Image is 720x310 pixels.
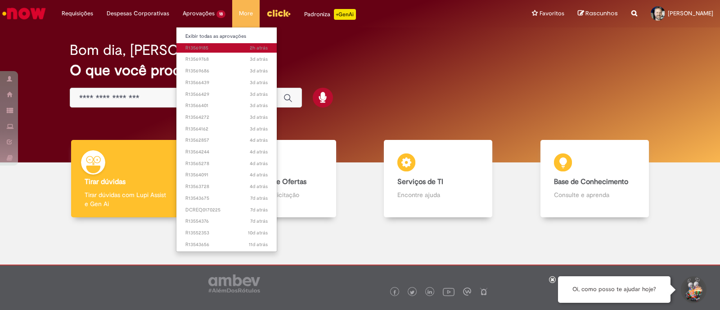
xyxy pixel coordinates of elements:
[250,195,268,202] time: 22/09/2025 22:16:30
[463,288,471,296] img: logo_footer_workplace.png
[679,276,706,303] button: Iniciar Conversa de Suporte
[216,10,225,18] span: 18
[176,135,277,145] a: Aberto R13562857 :
[185,56,268,63] span: R13569768
[107,9,169,18] span: Despesas Corporativas
[250,195,268,202] span: 7d atrás
[176,31,277,41] a: Exibir todas as aprovações
[250,126,268,132] span: 3d atrás
[70,42,242,58] h2: Bom dia, [PERSON_NAME]
[250,67,268,74] span: 3d atrás
[517,140,673,218] a: Base de Conhecimento Consulte e aprenda
[185,102,268,109] span: R13566401
[578,9,618,18] a: Rascunhos
[176,170,277,180] a: Aberto R13564091 :
[185,45,268,52] span: R13569185
[85,190,166,208] p: Tirar dúvidas com Lupi Assist e Gen Ai
[250,148,268,155] span: 4d atrás
[397,190,479,199] p: Encontre ajuda
[185,229,268,237] span: R13552353
[47,140,204,218] a: Tirar dúvidas Tirar dúvidas com Lupi Assist e Gen Ai
[250,207,268,213] span: 7d atrás
[250,56,268,63] span: 3d atrás
[249,241,268,248] time: 19/09/2025 08:27:30
[208,274,260,292] img: logo_footer_ambev_rotulo_gray.png
[250,126,268,132] time: 26/09/2025 14:35:47
[176,27,277,252] ul: Aprovações
[183,9,215,18] span: Aprovações
[392,290,397,295] img: logo_footer_facebook.png
[176,228,277,238] a: Aberto R13552353 :
[185,241,268,248] span: R13543656
[176,78,277,88] a: Aberto R13566439 :
[250,207,268,213] time: 22/09/2025 15:54:35
[668,9,713,17] span: [PERSON_NAME]
[250,67,268,74] time: 26/09/2025 16:11:25
[360,140,517,218] a: Serviços de TI Encontre ajuda
[250,114,268,121] span: 3d atrás
[239,9,253,18] span: More
[427,290,432,295] img: logo_footer_linkedin.png
[250,148,268,155] time: 25/09/2025 12:21:58
[410,290,414,295] img: logo_footer_twitter.png
[241,190,323,199] p: Abra uma solicitação
[185,114,268,121] span: R13564272
[176,147,277,157] a: Aberto R13564244 :
[554,190,635,199] p: Consulte e aprenda
[185,67,268,75] span: R13569686
[185,79,268,86] span: R13566439
[250,45,268,51] span: 2h atrás
[62,9,93,18] span: Requisições
[585,9,618,18] span: Rascunhos
[250,102,268,109] time: 26/09/2025 14:58:15
[250,218,268,225] time: 22/09/2025 10:54:53
[250,137,268,144] time: 25/09/2025 20:07:21
[250,171,268,178] span: 4d atrás
[250,171,268,178] time: 25/09/2025 12:01:34
[185,183,268,190] span: R13563728
[334,9,356,20] p: +GenAi
[85,177,126,186] b: Tirar dúvidas
[266,6,291,20] img: click_logo_yellow_360x200.png
[176,193,277,203] a: Aberto R13543675 :
[250,79,268,86] span: 3d atrás
[480,288,488,296] img: logo_footer_naosei.png
[250,218,268,225] span: 7d atrás
[176,43,277,53] a: Aberto R13569185 :
[249,241,268,248] span: 11d atrás
[250,160,268,167] time: 25/09/2025 12:08:54
[176,182,277,192] a: Aberto R13563728 :
[241,177,306,186] b: Catálogo de Ofertas
[250,114,268,121] time: 26/09/2025 14:36:50
[250,79,268,86] time: 26/09/2025 14:59:50
[70,63,650,78] h2: O que você procura hoje?
[250,102,268,109] span: 3d atrás
[250,183,268,190] span: 4d atrás
[176,159,277,169] a: Aberto R13565278 :
[250,91,268,98] span: 3d atrás
[185,195,268,202] span: R13543675
[304,9,356,20] div: Padroniza
[185,207,268,214] span: DCREQ0170225
[176,124,277,134] a: Aberto R13564162 :
[185,126,268,133] span: R13564162
[540,9,564,18] span: Favoritos
[176,205,277,215] a: Aberto DCREQ0170225 :
[176,101,277,111] a: Aberto R13566401 :
[185,218,268,225] span: R13554376
[250,183,268,190] time: 25/09/2025 10:58:09
[176,216,277,226] a: Aberto R13554376 :
[443,286,454,297] img: logo_footer_youtube.png
[176,66,277,76] a: Aberto R13569686 :
[554,177,628,186] b: Base de Conhecimento
[250,45,268,51] time: 29/09/2025 08:05:05
[185,137,268,144] span: R13562857
[250,137,268,144] span: 4d atrás
[1,4,47,22] img: ServiceNow
[176,54,277,64] a: Aberto R13569768 :
[250,160,268,167] span: 4d atrás
[248,229,268,236] span: 10d atrás
[250,91,268,98] time: 26/09/2025 14:58:53
[397,177,443,186] b: Serviços de TI
[248,229,268,236] time: 20/09/2025 07:40:03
